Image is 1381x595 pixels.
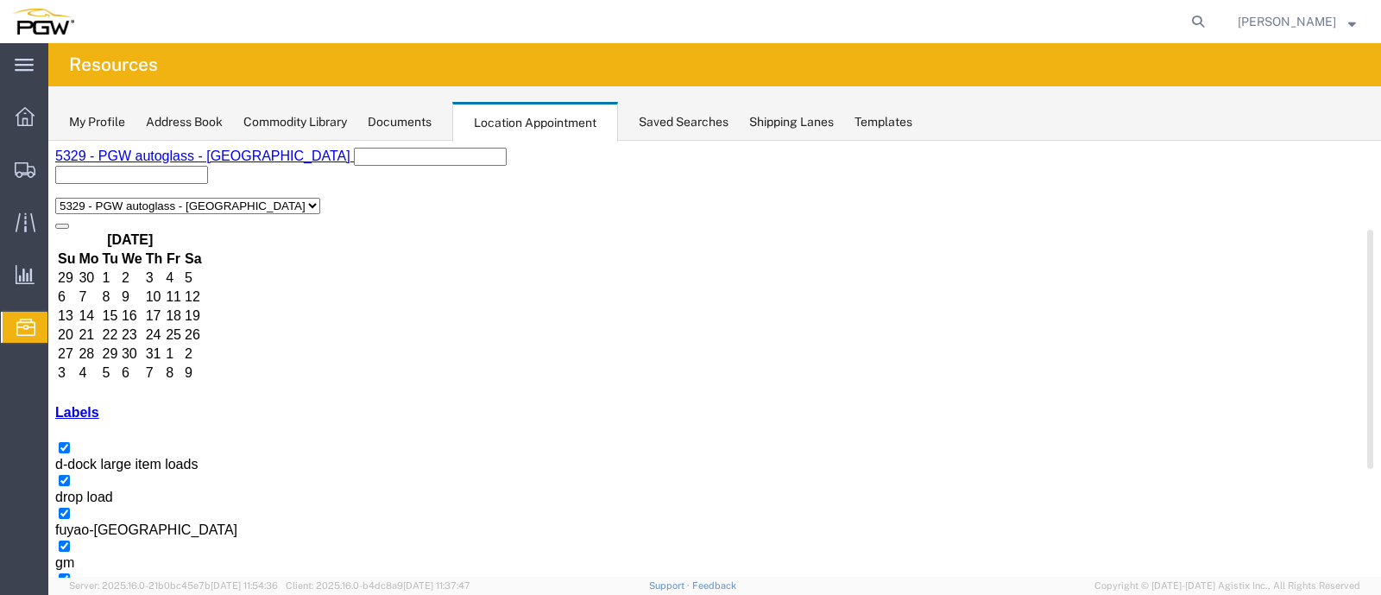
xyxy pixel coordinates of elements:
[97,167,116,184] td: 17
[146,113,223,131] div: Address Book
[54,186,71,203] td: 22
[9,205,28,222] td: 27
[97,148,116,165] td: 10
[749,113,834,131] div: Shipping Lanes
[97,224,116,241] td: 7
[54,167,71,184] td: 15
[73,186,95,203] td: 23
[54,205,71,222] td: 29
[12,9,74,35] img: logo
[73,224,95,241] td: 6
[7,349,65,364] span: drop load
[9,224,28,241] td: 3
[692,580,736,591] a: Feedback
[136,186,154,203] td: 26
[136,167,154,184] td: 19
[649,580,692,591] a: Support
[403,580,470,591] span: [DATE] 11:37:47
[54,148,71,165] td: 8
[368,113,432,131] div: Documents
[7,316,149,331] span: d-dock large item loads
[73,205,95,222] td: 30
[69,113,125,131] div: My Profile
[48,141,1381,577] iframe: FS Legacy Container
[97,205,116,222] td: 31
[117,167,134,184] td: 18
[1094,579,1360,593] span: Copyright © [DATE]-[DATE] Agistix Inc., All Rights Reserved
[7,415,26,429] span: gm
[117,224,134,241] td: 8
[117,186,134,203] td: 25
[73,148,95,165] td: 9
[639,113,728,131] div: Saved Searches
[1237,11,1357,32] button: [PERSON_NAME]
[29,224,51,241] td: 4
[243,113,347,131] div: Commodity Library
[10,367,22,378] input: fuyao-[GEOGRAPHIC_DATA]
[29,167,51,184] td: 14
[117,148,134,165] td: 11
[136,205,154,222] td: 2
[69,43,158,86] h4: Resources
[854,113,912,131] div: Templates
[69,580,278,591] span: Server: 2025.16.0-21b0bc45e7b
[136,148,154,165] td: 12
[286,580,470,591] span: Client: 2025.16.0-b4dc8a9
[10,400,22,411] input: gm
[9,167,28,184] td: 13
[117,205,134,222] td: 1
[136,224,154,241] td: 9
[29,186,51,203] td: 21
[452,102,618,142] div: Location Appointment
[9,186,28,203] td: 20
[7,264,51,279] a: Labels
[7,382,189,396] span: fuyao-[GEOGRAPHIC_DATA]
[54,224,71,241] td: 5
[1238,12,1336,31] span: Janet Claytor
[29,205,51,222] td: 28
[73,167,95,184] td: 16
[10,301,22,313] input: d-dock large item loads
[97,186,116,203] td: 24
[211,580,278,591] span: [DATE] 11:54:36
[10,334,22,345] input: drop load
